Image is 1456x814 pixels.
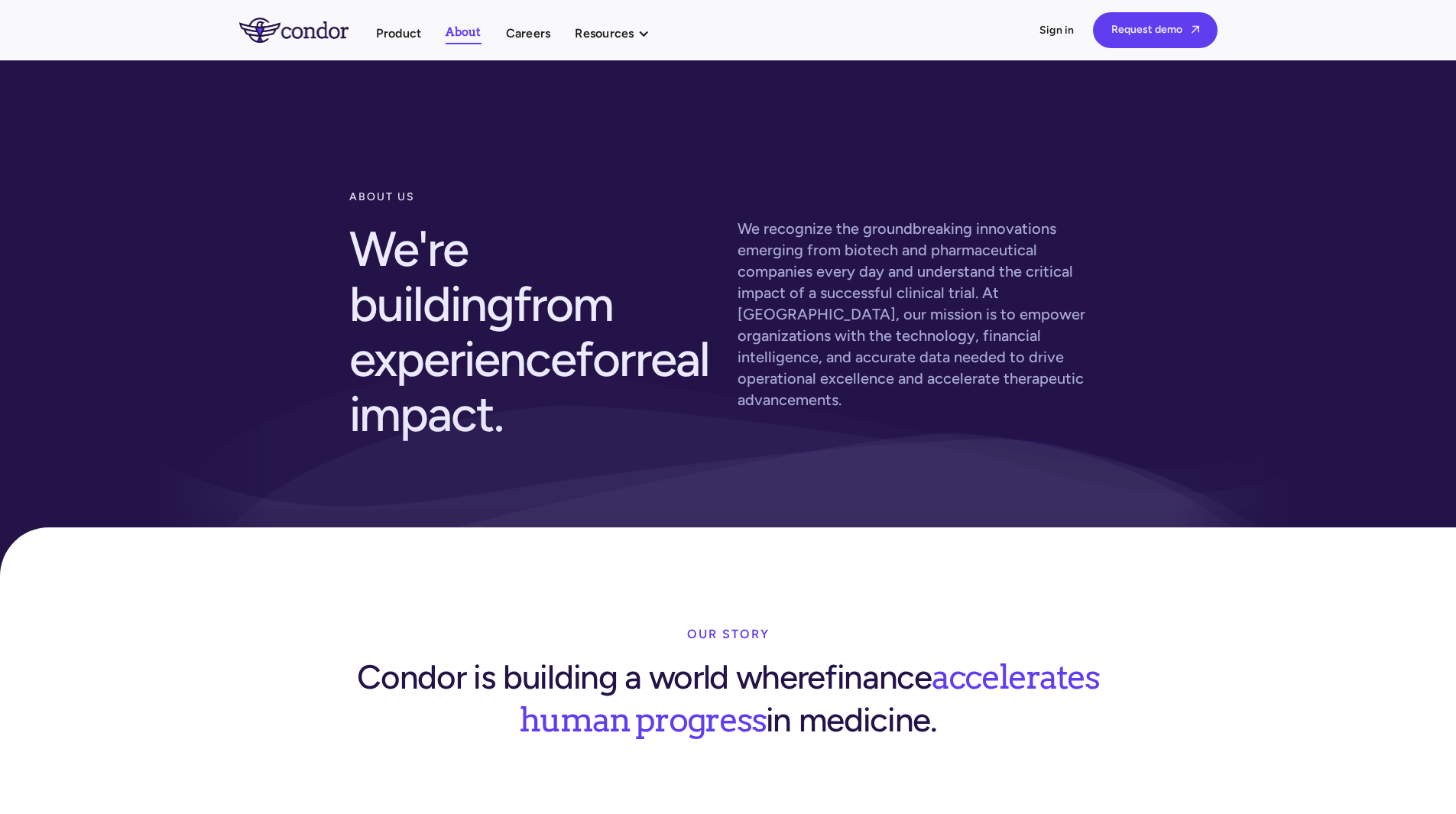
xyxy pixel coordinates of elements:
p: We recognize the groundbreaking innovations emerging from biotech and pharmaceutical companies ev... [738,218,1107,410]
a: Careers [506,23,551,44]
span: accelerates human progress [519,650,1098,740]
a: home [239,18,376,42]
a: Sign in [1039,23,1075,38]
span: finance [825,657,932,697]
a: Product [376,23,422,44]
h2: We're building for [349,212,719,451]
div: Resources [575,23,634,44]
div: about us [349,182,719,212]
div: Resources [575,23,664,44]
span: real impact. [349,329,709,443]
div: our story [687,619,770,650]
span:  [1192,24,1199,34]
div: Condor is building a world where in medicine. [349,650,1107,741]
a: Request demo [1093,12,1218,48]
span: from experience [349,274,614,388]
a: About [446,22,481,44]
